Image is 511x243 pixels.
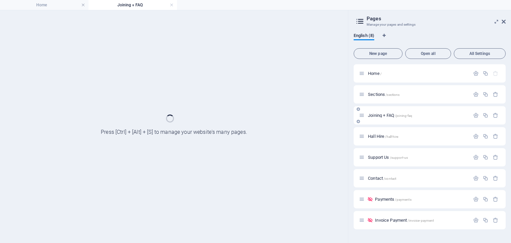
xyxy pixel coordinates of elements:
[390,156,408,159] span: /support-us
[366,176,470,180] div: Contact/contact
[473,196,479,202] div: Settings
[367,22,492,28] h3: Manage your pages and settings
[493,92,498,97] div: Remove
[483,92,488,97] div: Duplicate
[368,155,408,160] span: Click to open page
[483,71,488,76] div: Duplicate
[366,71,470,76] div: Home/
[483,175,488,181] div: Duplicate
[473,175,479,181] div: Settings
[483,133,488,139] div: Duplicate
[493,175,498,181] div: Remove
[366,155,470,159] div: Support Us/support-us
[473,92,479,97] div: Settings
[368,113,412,118] span: Click to open page
[473,71,479,76] div: Settings
[473,154,479,160] div: Settings
[483,113,488,118] div: Duplicate
[457,52,503,56] span: All Settings
[366,113,470,118] div: Joining + FAQ/joining-faq
[368,71,382,76] span: Click to open page
[380,72,382,76] span: /
[405,48,451,59] button: Open all
[493,196,498,202] div: Remove
[473,133,479,139] div: Settings
[375,218,434,223] span: Click to open page
[88,1,177,9] h4: Joining + FAQ
[373,218,470,222] div: Invoice Payment/invoice-payment
[354,33,506,46] div: Language Tabs
[473,113,479,118] div: Settings
[395,114,413,118] span: /joining-faq
[493,217,498,223] div: Remove
[493,71,498,76] div: The startpage cannot be deleted
[395,198,411,201] span: /payments
[408,52,448,56] span: Open all
[386,93,400,97] span: /sections
[366,134,470,138] div: Hall Hire/hall-hire
[375,197,411,202] span: Click to open page
[357,52,400,56] span: New page
[493,113,498,118] div: Remove
[473,217,479,223] div: Settings
[385,135,398,138] span: /hall-hire
[493,154,498,160] div: Remove
[493,133,498,139] div: Remove
[483,196,488,202] div: Duplicate
[354,32,374,41] span: English (8)
[408,219,434,222] span: /invoice-payment
[454,48,506,59] button: All Settings
[483,154,488,160] div: Duplicate
[366,92,470,97] div: Sections/sections
[384,177,396,180] span: /contact
[368,92,400,97] span: Click to open page
[368,134,398,139] span: Click to open page
[354,48,403,59] button: New page
[367,16,506,22] h2: Pages
[483,217,488,223] div: Duplicate
[373,197,470,201] div: Payments/payments
[368,176,396,181] span: Click to open page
